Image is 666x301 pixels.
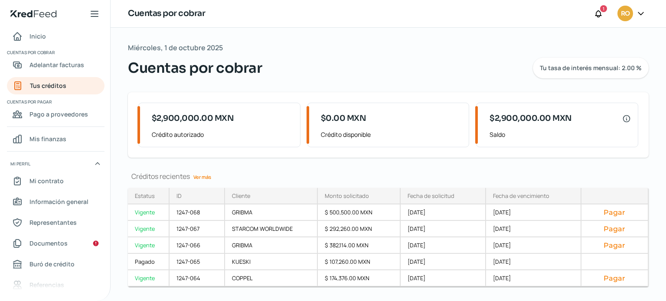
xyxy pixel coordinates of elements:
[232,192,250,200] div: Cliente
[588,208,641,217] button: Pagar
[318,254,401,270] div: $ 107,260.00 MXN
[128,7,205,20] h1: Cuentas por cobrar
[29,109,88,120] span: Pago a proveedores
[170,254,225,270] div: 1247-065
[29,217,77,228] span: Representantes
[7,276,104,294] a: Referencias
[128,221,170,237] a: Vigente
[325,192,369,200] div: Monto solicitado
[588,241,641,249] button: Pagar
[7,172,104,190] a: Mi contrato
[170,270,225,287] div: 1247-064
[7,256,104,273] a: Buró de crédito
[486,254,581,270] div: [DATE]
[7,77,104,94] a: Tus créditos
[29,175,64,186] span: Mi contrato
[486,204,581,221] div: [DATE]
[29,279,64,290] span: Referencias
[128,58,262,78] span: Cuentas por cobrar
[401,270,486,287] div: [DATE]
[540,65,642,71] span: Tu tasa de interés mensual: 2.00 %
[30,80,66,91] span: Tus créditos
[152,113,234,124] span: $2,900,000.00 MXN
[401,204,486,221] div: [DATE]
[490,113,572,124] span: $2,900,000.00 MXN
[7,193,104,210] a: Información general
[190,170,215,184] a: Ver más
[170,204,225,221] div: 1247-068
[128,204,170,221] a: Vigente
[7,49,103,56] span: Cuentas por cobrar
[128,172,649,181] div: Créditos recientes
[128,42,223,54] span: Miércoles, 1 de octubre 2025
[7,98,103,106] span: Cuentas por pagar
[486,221,581,237] div: [DATE]
[29,196,88,207] span: Información general
[128,237,170,254] a: Vigente
[225,221,317,237] div: STARCOM WORLDWIDE
[225,204,317,221] div: GRIBMA
[176,192,182,200] div: ID
[490,129,631,140] span: Saldo
[135,192,155,200] div: Estatus
[401,254,486,270] div: [DATE]
[321,129,462,140] span: Crédito disponible
[170,221,225,237] div: 1247-067
[170,237,225,254] div: 1247-066
[29,31,46,42] span: Inicio
[29,238,68,249] span: Documentos
[321,113,366,124] span: $0.00 MXN
[318,237,401,254] div: $ 382,114.00 MXN
[318,204,401,221] div: $ 500,500.00 MXN
[128,254,170,270] a: Pagado
[225,237,317,254] div: GRIBMA
[7,214,104,231] a: Representantes
[588,224,641,233] button: Pagar
[486,237,581,254] div: [DATE]
[401,237,486,254] div: [DATE]
[7,56,104,74] a: Adelantar facturas
[7,235,104,252] a: Documentos
[401,221,486,237] div: [DATE]
[152,129,293,140] span: Crédito autorizado
[7,28,104,45] a: Inicio
[486,270,581,287] div: [DATE]
[621,9,630,19] span: RO
[318,221,401,237] div: $ 292,260.00 MXN
[225,270,317,287] div: COPPEL
[29,59,84,70] span: Adelantar facturas
[225,254,317,270] div: KUESKI
[493,192,549,200] div: Fecha de vencimiento
[7,106,104,123] a: Pago a proveedores
[318,270,401,287] div: $ 174,376.00 MXN
[7,130,104,148] a: Mis finanzas
[603,5,604,13] span: 1
[588,274,641,282] button: Pagar
[29,259,75,269] span: Buró de crédito
[128,270,170,287] a: Vigente
[408,192,454,200] div: Fecha de solicitud
[10,160,30,168] span: Mi perfil
[29,133,66,144] span: Mis finanzas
